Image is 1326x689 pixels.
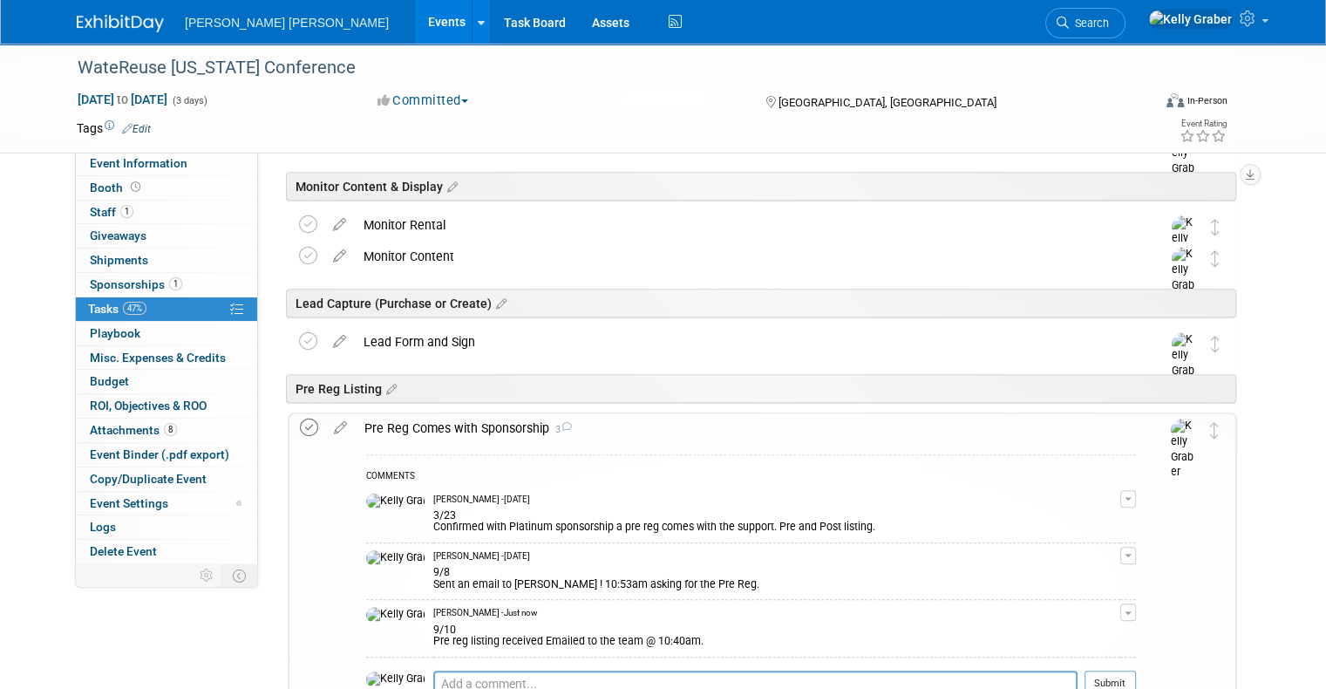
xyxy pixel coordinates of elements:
[169,277,182,290] span: 1
[90,544,157,558] span: Delete Event
[433,607,537,619] span: [PERSON_NAME] - Just now
[324,217,355,233] a: edit
[77,119,151,137] td: Tags
[433,506,1120,534] div: 3/23 Confirmed with Platinum sponsorship a pre reg comes with the support. Pre and Post listing.
[90,277,182,291] span: Sponsorships
[90,423,177,437] span: Attachments
[1211,250,1220,267] i: Move task
[192,564,222,587] td: Personalize Event Tab Strip
[76,297,257,321] a: Tasks47%
[1069,17,1109,30] span: Search
[1210,422,1219,439] i: Move task
[90,181,144,194] span: Booth
[433,563,1120,590] div: 9/8 Sent an email to [PERSON_NAME] ! 10:53am asking for the Pre Reg.
[76,515,257,539] a: Logs
[90,156,187,170] span: Event Information
[366,607,425,623] img: Kelly Graber
[1172,215,1198,277] img: Kelly Graber
[1211,336,1220,352] i: Move task
[433,494,530,506] span: [PERSON_NAME] - [DATE]
[164,423,177,436] span: 8
[443,177,458,194] a: Edit sections
[76,249,257,272] a: Shipments
[1148,10,1233,29] img: Kelly Graber
[123,302,146,315] span: 47%
[286,374,1236,403] div: Pre Reg Listing
[1211,219,1220,235] i: Move task
[286,172,1236,201] div: Monitor Content & Display
[76,346,257,370] a: Misc. Expenses & Credits
[366,672,425,687] img: Kelly Graber
[90,496,168,510] span: Event Settings
[76,443,257,467] a: Event Binder (.pdf export)
[433,620,1120,648] div: 9/10 Pre reg listing received Emailed to the team @ 10:40am.
[90,229,146,242] span: Giveaways
[76,273,257,297] a: Sponsorships1
[90,520,116,534] span: Logs
[324,249,355,264] a: edit
[366,468,1136,487] div: COMMENTS
[90,472,207,486] span: Copy/Duplicate Event
[76,201,257,224] a: Staff1
[76,370,257,393] a: Budget
[382,379,397,397] a: Edit sections
[286,289,1236,317] div: Lead Capture (Purchase or Create)
[1171,419,1197,481] img: Kelly Graber
[90,351,226,365] span: Misc. Expenses & Credits
[355,242,1137,271] div: Monitor Content
[122,123,151,135] a: Edit
[76,492,257,515] a: Event Settings
[236,501,241,506] span: Modified Layout
[76,322,257,345] a: Playbook
[371,92,475,110] button: Committed
[222,564,258,587] td: Toggle Event Tabs
[76,419,257,442] a: Attachments8
[549,424,572,435] span: 3
[90,447,229,461] span: Event Binder (.pdf export)
[1172,247,1198,309] img: Kelly Graber
[355,327,1137,357] div: Lead Form and Sign
[90,374,129,388] span: Budget
[88,302,146,316] span: Tasks
[77,92,168,107] span: [DATE] [DATE]
[366,494,425,509] img: Kelly Graber
[356,413,1136,443] div: Pre Reg Comes with Sponsorship
[1187,94,1227,107] div: In-Person
[185,16,389,30] span: [PERSON_NAME] [PERSON_NAME]
[324,334,355,350] a: edit
[90,326,140,340] span: Playbook
[127,181,144,194] span: Booth not reserved yet
[90,205,133,219] span: Staff
[90,399,207,413] span: ROI, Objectives & ROO
[76,176,257,200] a: Booth
[325,420,356,436] a: edit
[71,52,1130,84] div: WateReuse [US_STATE] Conference
[77,15,164,32] img: ExhibitDay
[433,550,530,563] span: [PERSON_NAME] - [DATE]
[76,467,257,491] a: Copy/Duplicate Event
[76,394,257,418] a: ROI, Objectives & ROO
[355,210,1137,240] div: Monitor Rental
[1172,332,1198,394] img: Kelly Graber
[779,96,996,109] span: [GEOGRAPHIC_DATA], [GEOGRAPHIC_DATA]
[1166,93,1184,107] img: Format-Inperson.png
[76,224,257,248] a: Giveaways
[366,550,425,566] img: Kelly Graber
[120,205,133,218] span: 1
[1057,91,1227,117] div: Event Format
[90,253,148,267] span: Shipments
[171,95,207,106] span: (3 days)
[1045,8,1125,38] a: Search
[1180,119,1227,128] div: Event Rating
[114,92,131,106] span: to
[76,152,257,175] a: Event Information
[76,540,257,563] a: Delete Event
[492,294,507,311] a: Edit sections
